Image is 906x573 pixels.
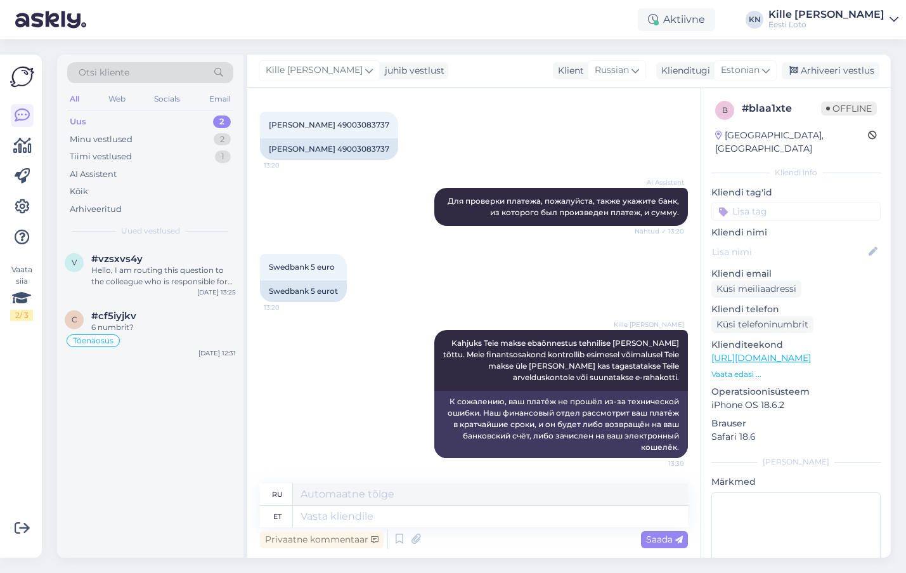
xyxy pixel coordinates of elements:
div: Klient [553,64,584,77]
p: Vaata edasi ... [711,369,881,380]
div: [PERSON_NAME] [711,456,881,468]
p: Märkmed [711,475,881,489]
p: Operatsioonisüsteem [711,385,881,398]
div: AI Assistent [70,168,117,181]
div: Vaata siia [10,264,33,321]
span: Nähtud ✓ 13:20 [635,227,684,236]
span: Kille [PERSON_NAME] [614,320,684,329]
span: Offline [821,102,877,115]
div: Web [106,91,128,107]
div: 2 [213,115,231,128]
div: Uus [70,115,86,128]
p: Kliendi nimi [711,226,881,239]
div: KN [746,11,763,29]
a: Kille [PERSON_NAME]Eesti Loto [768,10,898,30]
span: Uued vestlused [121,225,180,237]
span: Kahjuks Teie makse ebaõnnestus tehnilise [PERSON_NAME] tõttu. Meie finantsosakond kontrollib esim... [443,338,681,382]
span: AI Assistent [637,178,684,187]
a: [URL][DOMAIN_NAME] [711,352,811,364]
p: Kliendi tag'id [711,186,881,199]
div: 1 [215,150,231,163]
div: Swedbank 5 eurot [260,280,347,302]
p: iPhone OS 18.6.2 [711,398,881,412]
div: Arhiveeri vestlus [782,62,879,79]
input: Lisa nimi [712,245,866,259]
span: Otsi kliente [79,66,129,79]
span: Saada [646,534,683,545]
div: Socials [152,91,183,107]
div: Arhiveeritud [70,203,122,216]
div: [DATE] 12:31 [198,348,236,358]
img: Askly Logo [10,65,34,89]
span: v [72,258,77,267]
div: Hello, I am routing this question to the colleague who is responsible for this topic. The reply m... [91,265,236,287]
div: Küsi meiliaadressi [711,280,801,298]
span: Russian [595,63,629,77]
p: Kliendi email [711,267,881,280]
span: #cf5iyjkv [91,310,136,322]
div: Küsi telefoninumbrit [711,316,813,333]
span: 13:30 [637,459,684,468]
span: Swedbank 5 euro [269,262,335,272]
div: 2 [214,133,231,146]
div: # blaa1xte [742,101,821,116]
span: c [72,315,77,324]
span: #vzsxvs4y [91,253,143,265]
div: [GEOGRAPHIC_DATA], [GEOGRAPHIC_DATA] [715,129,868,155]
div: Eesti Loto [768,20,884,30]
div: Tiimi vestlused [70,150,132,163]
input: Lisa tag [711,202,881,221]
div: juhib vestlust [380,64,444,77]
span: 13:20 [264,303,311,312]
p: Safari 18.6 [711,430,881,444]
div: Privaatne kommentaar [260,531,384,548]
div: Kliendi info [711,167,881,178]
div: Kille [PERSON_NAME] [768,10,884,20]
span: 13:20 [264,161,311,170]
div: Klienditugi [656,64,710,77]
div: Minu vestlused [70,133,133,146]
div: Email [207,91,233,107]
div: Kõik [70,185,88,198]
span: [PERSON_NAME] 49003083737 [269,120,389,129]
div: 6 numbrit? [91,322,236,333]
p: Brauser [711,417,881,430]
p: Klienditeekond [711,338,881,352]
div: All [67,91,82,107]
span: Kille [PERSON_NAME] [266,63,363,77]
div: ru [272,484,283,505]
div: et [273,506,282,527]
span: Для проверки платежа, пожалуйста, также укажите банк, из которого был произведен платеж, и сумму. [448,196,681,217]
div: К сожалению, ваш платёж не прошёл из-за технической ошибки. Наш финансовый отдел рассмотрит ваш п... [434,391,688,458]
span: Tõenäosus [73,337,113,345]
div: 2 / 3 [10,310,33,321]
div: Aktiivne [638,8,715,31]
p: Kliendi telefon [711,303,881,316]
div: [PERSON_NAME] 49003083737 [260,138,398,160]
span: b [722,105,728,115]
div: [DATE] 13:25 [197,287,236,297]
span: Estonian [721,63,760,77]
